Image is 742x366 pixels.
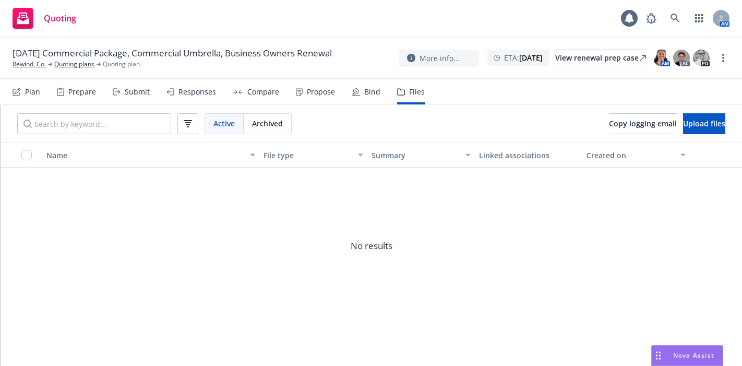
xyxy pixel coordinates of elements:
div: Name [46,150,244,161]
button: More info... [399,50,479,67]
button: Nova Assist [651,345,723,366]
span: Upload files [683,119,725,128]
span: No results [1,168,742,324]
div: File type [264,150,351,161]
a: Quoting [8,4,80,33]
div: Drag to move [652,346,665,365]
img: photo [653,50,670,66]
a: Search [665,8,686,29]
div: Prepare [68,88,96,96]
a: Rewind, Co. [13,60,46,69]
div: Summary [372,150,459,161]
button: Linked associations [475,143,582,168]
img: photo [673,50,690,66]
span: ETA : [504,52,543,63]
img: photo [693,50,710,66]
span: Active [213,118,235,129]
div: Files [409,88,425,96]
a: View renewal prep case [555,50,646,66]
div: Propose [307,88,335,96]
input: Search by keyword... [17,113,171,134]
span: [DATE] Commercial Package, Commercial Umbrella, Business Owners Renewal [13,47,332,60]
div: Plan [25,88,40,96]
div: Compare [247,88,279,96]
a: more [717,52,729,64]
strong: [DATE] [519,53,543,63]
span: Archived [252,118,283,129]
div: Responses [178,88,216,96]
button: Copy logging email [609,113,677,134]
div: Created on [587,150,674,161]
button: File type [259,143,367,168]
span: Quoting plan [103,60,140,69]
div: Submit [125,88,150,96]
span: Quoting [44,14,76,22]
button: Summary [367,143,475,168]
a: Quoting plans [54,60,94,69]
button: Created on [582,143,690,168]
a: Report a Bug [641,8,662,29]
span: More info... [420,53,460,64]
div: Linked associations [479,150,578,161]
button: Name [42,143,259,168]
span: Nova Assist [673,351,714,360]
span: Copy logging email [609,119,677,128]
input: Select all [21,150,32,160]
button: Upload files [683,113,725,134]
div: Bind [364,88,380,96]
a: Switch app [689,8,710,29]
